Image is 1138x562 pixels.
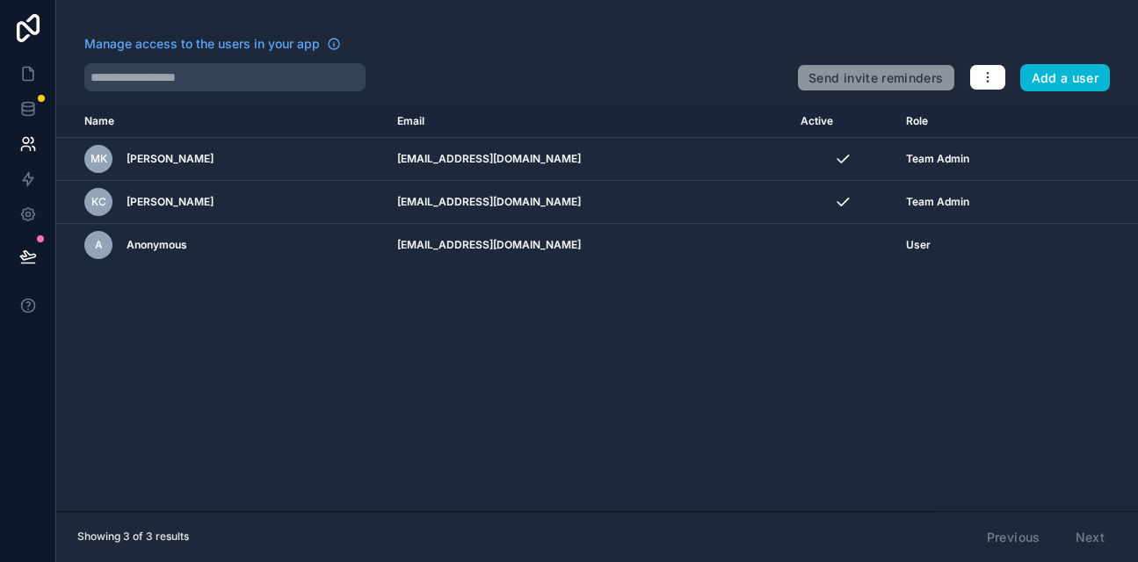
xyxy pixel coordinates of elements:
span: MK [91,152,107,166]
span: [PERSON_NAME] [127,195,214,209]
span: Anonymous [127,238,187,252]
div: scrollable content [56,105,1138,511]
a: Manage access to the users in your app [84,35,341,53]
span: Team Admin [906,195,969,209]
span: Showing 3 of 3 results [77,530,189,544]
th: Role [895,105,1062,138]
th: Active [790,105,895,138]
span: Manage access to the users in your app [84,35,320,53]
button: Add a user [1020,64,1111,92]
th: Name [56,105,387,138]
span: [PERSON_NAME] [127,152,214,166]
span: Team Admin [906,152,969,166]
td: [EMAIL_ADDRESS][DOMAIN_NAME] [387,224,790,267]
td: [EMAIL_ADDRESS][DOMAIN_NAME] [387,138,790,181]
th: Email [387,105,790,138]
span: KC [91,195,106,209]
span: User [906,238,931,252]
td: [EMAIL_ADDRESS][DOMAIN_NAME] [387,181,790,224]
span: A [95,238,103,252]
